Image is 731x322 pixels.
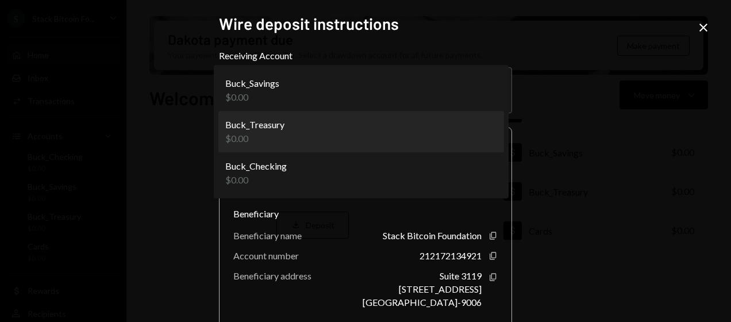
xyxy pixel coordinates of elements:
div: [GEOGRAPHIC_DATA]-9006 [363,297,482,308]
div: [STREET_ADDRESS] [399,283,482,294]
div: 212172134921 [420,250,482,261]
div: $0.00 [225,173,287,187]
div: Buck_Checking [225,159,287,173]
div: Beneficiary address [233,270,311,281]
div: Account number [233,250,299,261]
div: Beneficiary name [233,230,302,241]
label: Receiving Account [219,49,512,63]
div: $0.00 [225,90,279,104]
div: Buck_Savings [225,76,279,90]
div: Buck_Treasury [225,118,284,132]
div: Beneficiary [233,207,498,221]
h2: Wire deposit instructions [219,13,512,35]
div: $0.00 [225,132,284,145]
div: Suite 3119 [440,270,482,281]
div: Stack Bitcoin Foundation [383,230,482,241]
